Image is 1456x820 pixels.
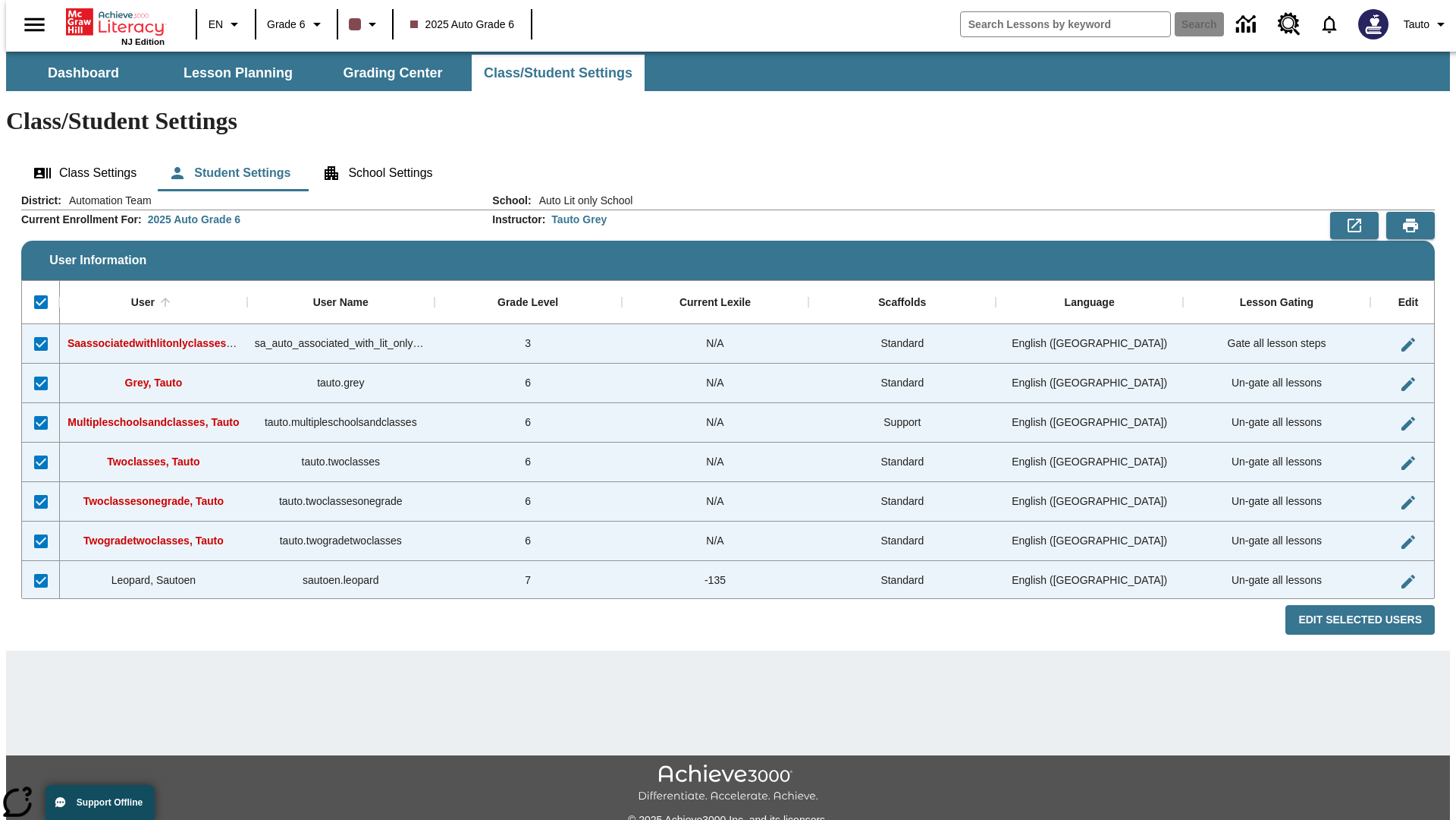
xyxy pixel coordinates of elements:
[435,324,622,364] div: 3
[1358,9,1389,39] img: Avatar
[622,364,809,403] div: N/A
[267,17,306,33] span: Grade 6
[156,155,303,191] button: Student Settings
[247,364,435,403] div: tauto.grey
[622,522,809,561] div: N/A
[622,561,809,601] div: -135
[1404,17,1429,33] span: Tauto
[622,443,809,482] div: N/A
[996,443,1183,482] div: English (US)
[247,403,435,443] div: tauto.multipleschoolsandclasses
[247,522,435,561] div: tauto.twogradetwoclasses
[1349,5,1398,44] button: Select a new avatar
[1065,296,1115,310] div: Language
[492,194,531,207] h2: School :
[808,561,996,601] div: Standard
[1183,522,1370,561] div: Un-gate all lessons
[131,296,155,310] div: User
[67,337,391,349] span: Saassociatedwithlitonlyclasses, Saassociatedwithlitonlyclasses
[1183,364,1370,403] div: Un-gate all lessons
[21,213,142,226] h2: Current Enrollment For :
[472,55,645,91] button: Class/Student Settings
[45,785,155,820] button: Support Offline
[247,324,435,364] div: sa_auto_associated_with_lit_only_classes
[202,11,250,38] button: Language: EN, Select a language
[1330,212,1379,239] button: Export to CSV
[808,403,996,443] div: Support
[66,7,165,37] a: Home
[435,403,622,443] div: 6
[61,193,152,208] span: Automation Team
[66,5,165,46] div: Home
[1393,369,1423,399] button: Edit User
[261,11,332,38] button: Grade: Grade 6, Select a grade
[1227,4,1269,46] a: Data Center
[808,482,996,522] div: Standard
[435,522,622,561] div: 6
[310,155,444,191] button: School Settings
[1183,403,1370,443] div: Un-gate all lessons
[1393,448,1423,478] button: Edit User
[492,213,545,226] h2: Instructor :
[996,324,1183,364] div: English (US)
[247,561,435,601] div: sautoen.leopard
[435,482,622,522] div: 6
[497,296,558,310] div: Grade Level
[808,324,996,364] div: Standard
[961,12,1170,36] input: search field
[1285,605,1435,635] button: Edit Selected Users
[808,522,996,561] div: Standard
[808,443,996,482] div: Standard
[148,212,240,227] div: 2025 Auto Grade 6
[808,364,996,403] div: Standard
[21,155,149,191] button: Class Settings
[247,443,435,482] div: tauto.twoclasses
[996,482,1183,522] div: English (US)
[6,107,1450,135] h1: Class/Student Settings
[1183,482,1370,522] div: Un-gate all lessons
[1310,5,1349,44] a: Notifications
[125,377,183,389] span: Grey, Tauto
[21,193,1435,635] div: User Information
[1393,527,1423,557] button: Edit User
[83,535,224,547] span: Twogradetwoclasses, Tauto
[111,574,196,586] span: Leopard, Sautoen
[67,416,239,428] span: Multipleschoolsandclasses, Tauto
[1183,324,1370,364] div: Gate all lesson steps
[1393,566,1423,597] button: Edit User
[343,11,388,38] button: Class color is dark brown. Change class color
[313,296,369,310] div: User Name
[996,522,1183,561] div: English (US)
[1393,408,1423,439] button: Edit User
[1393,487,1423,518] button: Edit User
[1398,11,1456,38] button: Profile/Settings
[107,456,199,468] span: Twoclasses, Tauto
[679,296,751,310] div: Current Lexile
[996,403,1183,443] div: English (US)
[435,561,622,601] div: 7
[1269,4,1310,45] a: Resource Center, Will open in new tab
[162,55,314,91] button: Lesson Planning
[247,482,435,522] div: tauto.twoclassesonegrade
[1183,443,1370,482] div: Un-gate all lessons
[21,194,61,207] h2: District :
[622,324,809,364] div: N/A
[121,37,165,46] span: NJ Edition
[410,17,515,33] span: 2025 Auto Grade 6
[878,296,926,310] div: Scaffolds
[21,155,1435,191] div: Class/Student Settings
[435,443,622,482] div: 6
[1386,212,1435,239] button: Print Preview
[83,495,224,507] span: Twoclassesonegrade, Tauto
[435,364,622,403] div: 6
[996,364,1183,403] div: English (US)
[12,2,57,47] button: Open side menu
[1398,296,1418,310] div: Edit
[77,797,143,808] span: Support Offline
[622,403,809,443] div: N/A
[1240,296,1313,310] div: Lesson Gating
[49,254,146,267] span: User Information
[638,765,818,803] img: Achieve3000 Differentiate Accelerate Achieve
[8,55,159,91] button: Dashboard
[1183,561,1370,601] div: Un-gate all lessons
